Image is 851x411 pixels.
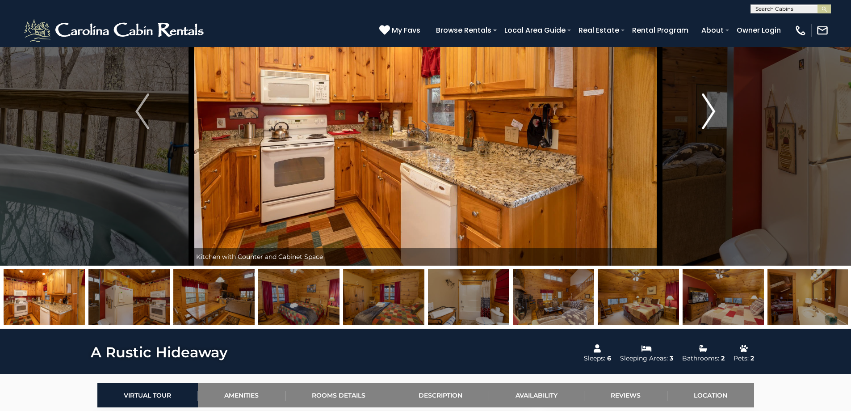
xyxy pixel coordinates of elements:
[285,383,392,407] a: Rooms Details
[702,93,715,129] img: arrow
[97,383,198,407] a: Virtual Tour
[428,269,509,325] img: 163272688
[628,22,693,38] a: Rental Program
[135,93,149,129] img: arrow
[432,22,496,38] a: Browse Rentals
[500,22,570,38] a: Local Area Guide
[794,24,807,37] img: phone-regular-white.png
[392,25,420,36] span: My Favs
[392,383,489,407] a: Description
[683,269,764,325] img: 163272690
[767,269,849,325] img: 163272691
[343,269,424,325] img: 163272687
[22,17,208,44] img: White-1-2.png
[198,383,285,407] a: Amenities
[732,22,785,38] a: Owner Login
[192,248,660,266] div: Kitchen with Counter and Cabinet Space
[584,383,667,407] a: Reviews
[489,383,584,407] a: Availability
[598,269,679,325] img: 163272689
[173,269,255,325] img: 163272697
[513,269,594,325] img: 163272698
[88,269,170,325] img: 163272685
[667,383,754,407] a: Location
[258,269,340,325] img: 163272686
[697,22,728,38] a: About
[574,22,624,38] a: Real Estate
[4,269,85,325] img: 163272684
[816,24,829,37] img: mail-regular-white.png
[379,25,423,36] a: My Favs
